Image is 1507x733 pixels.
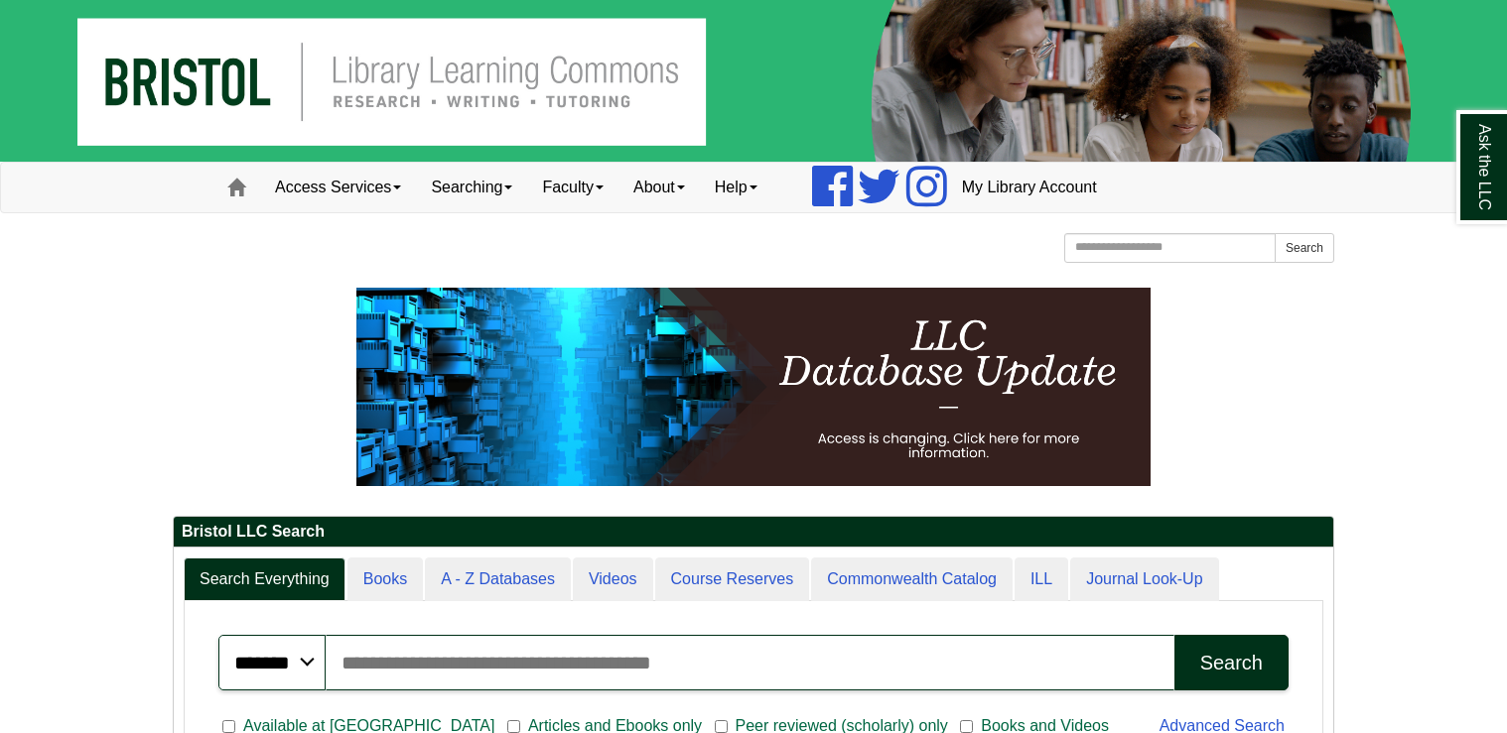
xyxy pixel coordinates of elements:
[184,557,345,602] a: Search Everything
[174,517,1333,548] h2: Bristol LLC Search
[1174,635,1289,690] button: Search
[1275,233,1334,263] button: Search
[700,163,772,212] a: Help
[1070,557,1218,602] a: Journal Look-Up
[573,557,653,602] a: Videos
[260,163,416,212] a: Access Services
[947,163,1112,212] a: My Library Account
[356,288,1151,486] img: HTML tutorial
[618,163,700,212] a: About
[527,163,618,212] a: Faculty
[655,557,810,602] a: Course Reserves
[811,557,1013,602] a: Commonwealth Catalog
[347,557,423,602] a: Books
[416,163,527,212] a: Searching
[1200,652,1263,674] div: Search
[425,557,571,602] a: A - Z Databases
[1015,557,1068,602] a: ILL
